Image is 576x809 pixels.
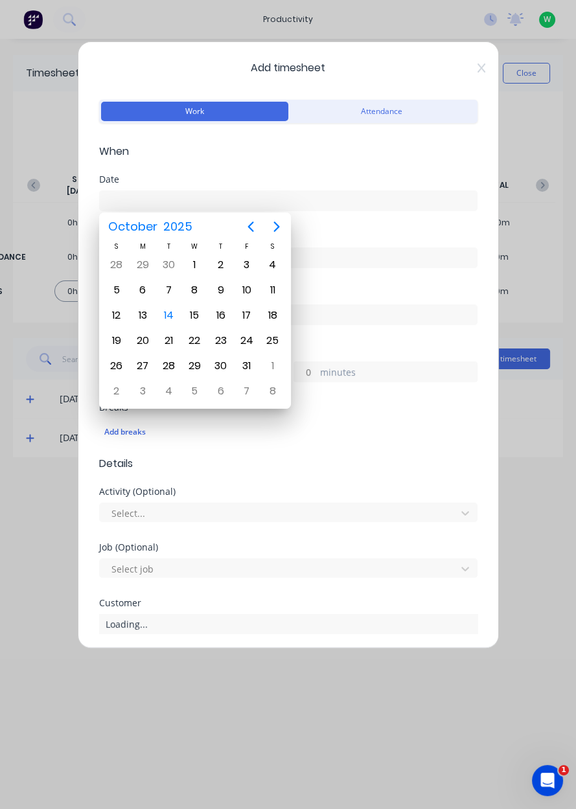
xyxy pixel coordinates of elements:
[99,403,478,412] div: Breaks
[211,331,231,350] div: Thursday, October 23, 2025
[532,765,563,796] iframe: Intercom live chat
[159,280,178,300] div: Tuesday, October 7, 2025
[99,144,478,159] span: When
[263,331,282,350] div: Saturday, October 25, 2025
[185,331,204,350] div: Wednesday, October 22, 2025
[237,306,257,325] div: Friday, October 17, 2025
[211,306,231,325] div: Thursday, October 16, 2025
[320,365,477,382] label: minutes
[288,102,476,121] button: Attendance
[99,487,478,496] div: Activity (Optional)
[107,331,126,350] div: Sunday, October 19, 2025
[211,255,231,275] div: Thursday, October 2, 2025
[185,255,204,275] div: Wednesday, October 1, 2025
[238,214,264,240] button: Previous page
[260,241,286,252] div: S
[104,424,472,440] div: Add breaks
[207,241,233,252] div: T
[133,306,152,325] div: Monday, October 13, 2025
[185,382,204,401] div: Wednesday, November 5, 2025
[263,255,282,275] div: Saturday, October 4, 2025
[107,255,126,275] div: Sunday, September 28, 2025
[99,175,478,184] div: Date
[237,280,257,300] div: Friday, October 10, 2025
[133,356,152,376] div: Monday, October 27, 2025
[234,241,260,252] div: F
[107,356,126,376] div: Sunday, October 26, 2025
[159,382,178,401] div: Tuesday, November 4, 2025
[101,102,288,121] button: Work
[159,306,178,325] div: Today, Tuesday, October 14, 2025
[100,215,201,238] button: October2025
[159,331,178,350] div: Tuesday, October 21, 2025
[99,614,478,633] div: Loading...
[237,382,257,401] div: Friday, November 7, 2025
[159,356,178,376] div: Tuesday, October 28, 2025
[107,280,126,300] div: Sunday, October 5, 2025
[263,356,282,376] div: Saturday, November 1, 2025
[107,382,126,401] div: Sunday, November 2, 2025
[133,382,152,401] div: Monday, November 3, 2025
[107,306,126,325] div: Sunday, October 12, 2025
[185,306,204,325] div: Wednesday, October 15, 2025
[106,215,161,238] span: October
[263,306,282,325] div: Saturday, October 18, 2025
[130,241,156,252] div: M
[211,356,231,376] div: Thursday, October 30, 2025
[559,765,569,775] span: 1
[156,241,181,252] div: T
[263,382,282,401] div: Saturday, November 8, 2025
[99,456,478,472] span: Details
[99,598,478,608] div: Customer
[181,241,207,252] div: W
[264,214,290,240] button: Next page
[185,280,204,300] div: Wednesday, October 8, 2025
[161,215,196,238] span: 2025
[133,331,152,350] div: Monday, October 20, 2025
[211,280,231,300] div: Thursday, October 9, 2025
[237,331,257,350] div: Friday, October 24, 2025
[104,241,130,252] div: S
[263,280,282,300] div: Saturday, October 11, 2025
[294,362,317,382] input: 0
[159,255,178,275] div: Tuesday, September 30, 2025
[133,255,152,275] div: Monday, September 29, 2025
[133,280,152,300] div: Monday, October 6, 2025
[237,255,257,275] div: Friday, October 3, 2025
[211,382,231,401] div: Thursday, November 6, 2025
[237,356,257,376] div: Friday, October 31, 2025
[99,60,478,76] span: Add timesheet
[99,543,478,552] div: Job (Optional)
[185,356,204,376] div: Wednesday, October 29, 2025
